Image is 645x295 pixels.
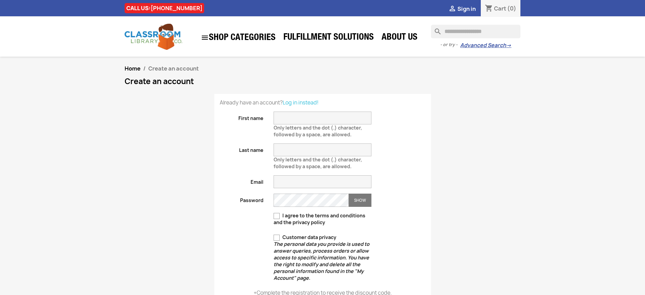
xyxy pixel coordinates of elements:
a: Fulfillment Solutions [280,31,377,45]
span: - or try - [440,41,460,48]
a: Advanced Search→ [460,42,511,49]
span: (0) [507,5,516,12]
label: Customer data privacy [274,234,371,281]
span: → [506,42,511,49]
span: Only letters and the dot (.) character, followed by a space, are allowed. [274,154,362,170]
p: Already have an account? [220,99,426,106]
label: I agree to the terms and conditions and the privacy policy [274,212,371,226]
span: Sign in [457,5,476,13]
label: Email [215,175,269,185]
div: CALL US: [125,3,204,13]
i: search [431,25,439,33]
span: Create an account [148,65,199,72]
label: Password [215,194,269,204]
h1: Create an account [125,77,521,85]
label: First name [215,112,269,122]
a: About Us [378,31,421,45]
input: Search [431,25,520,38]
input: Password input [274,194,349,207]
i:  [448,5,456,13]
i: shopping_cart [485,5,493,13]
a: Home [125,65,141,72]
em: The personal data you provide is used to answer queries, process orders or allow access to specif... [274,241,369,281]
a: SHOP CATEGORIES [197,30,279,45]
a:  Sign in [448,5,476,13]
a: Log in instead! [283,99,319,106]
label: Last name [215,143,269,154]
span: Only letters and the dot (.) character, followed by a space, are allowed. [274,122,362,138]
button: Show [349,194,371,207]
i:  [201,34,209,42]
a: [PHONE_NUMBER] [151,4,202,12]
img: Classroom Library Company [125,24,182,50]
span: Cart [494,5,506,12]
